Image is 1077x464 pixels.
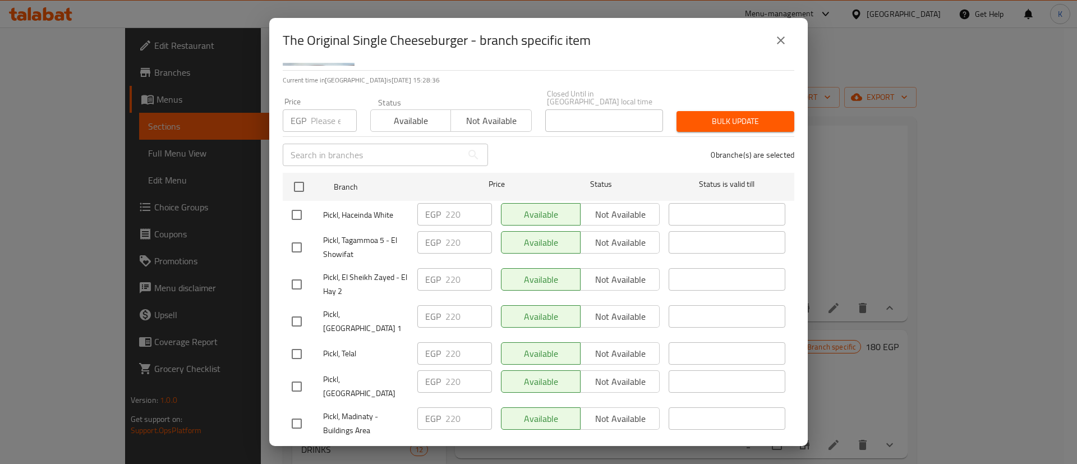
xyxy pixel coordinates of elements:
span: Pickl, Telal [323,347,408,361]
span: Bulk update [685,114,785,128]
span: Status [543,177,660,191]
p: 0 branche(s) are selected [711,149,794,160]
p: EGP [425,412,441,425]
input: Please enter price [445,203,492,226]
span: Price [459,177,534,191]
span: Available [375,113,447,129]
p: Current time in [GEOGRAPHIC_DATA] is [DATE] 15:28:36 [283,75,794,85]
p: EGP [425,347,441,360]
h2: The Original Single Cheeseburger - branch specific item [283,31,591,49]
input: Please enter price [445,268,492,291]
p: EGP [425,310,441,323]
span: Pickl, Haceinda White [323,208,408,222]
input: Please enter price [445,370,492,393]
button: close [767,27,794,54]
span: Pickl, Tagammoa 5 - El Showifat [323,233,408,261]
input: Search in branches [283,144,462,166]
button: Available [370,109,451,132]
span: Pickl, Madinaty - Buildings Area [323,410,408,438]
span: Pickl, [GEOGRAPHIC_DATA] 1 [323,307,408,336]
p: EGP [425,375,441,388]
span: Pickl, [GEOGRAPHIC_DATA] [323,373,408,401]
button: Not available [450,109,531,132]
input: Please enter price [311,109,357,132]
span: Not available [455,113,527,129]
span: Status is valid till [669,177,785,191]
span: Pickl, El Sheikh Zayed - El Hay 2 [323,270,408,298]
p: EGP [291,114,306,127]
p: EGP [425,208,441,221]
input: Please enter price [445,305,492,328]
p: EGP [425,236,441,249]
p: EGP [425,273,441,286]
span: Branch [334,180,450,194]
input: Please enter price [445,407,492,430]
input: Please enter price [445,342,492,365]
input: Please enter price [445,231,492,254]
button: Bulk update [676,111,794,132]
